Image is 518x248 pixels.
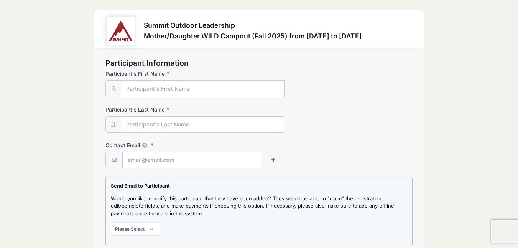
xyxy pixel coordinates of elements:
[105,70,208,78] label: Participant's First Name
[105,106,208,113] label: Participant's Last Name
[121,116,284,133] input: Participant's Last Name
[105,141,208,149] label: Contact Email
[105,59,412,68] h2: Participant Information
[111,195,407,218] p: Would you like to notify this participant that they have been added? They would be able to "claim...
[144,21,362,29] h3: Summit Outdoor Leadership
[121,80,285,97] input: Participant's First Name
[111,183,170,189] strong: Send Email to Participant
[144,32,362,40] h3: Mother/Daughter WILD Campout (Fall 2025) from [DATE] to [DATE]
[122,152,263,168] input: email@email.com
